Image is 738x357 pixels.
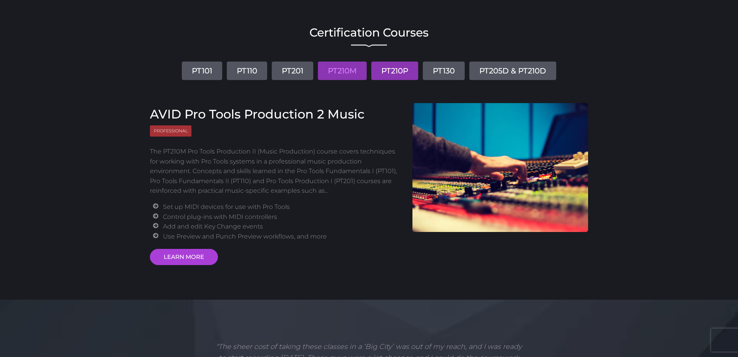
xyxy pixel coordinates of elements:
li: Control plug-ins with MIDI controllers [163,212,401,222]
a: PT130 [423,62,465,80]
h3: AVID Pro Tools Production 2 Music [150,107,401,122]
li: Use Preview and Punch Preview workflows, and more [163,232,401,242]
a: PT201 [272,62,313,80]
a: PT210M [318,62,367,80]
span: Professional [150,125,191,137]
a: PT205D & PT210D [469,62,556,80]
img: decorative line [351,44,387,47]
a: PT101 [182,62,222,80]
p: The PT210M Pro Tools Production II (Music Production) course covers techniques for working with P... [150,147,401,196]
a: LEARN MORE [150,249,218,265]
a: PT110 [227,62,267,80]
a: PT210P [371,62,418,80]
h2: Certification Courses [150,27,588,38]
img: AVID Pro Tools Production 2 Course [412,103,588,232]
li: Set up MIDI devices for use with Pro Tools [163,202,401,212]
li: Add and edit Key Change events [163,222,401,232]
